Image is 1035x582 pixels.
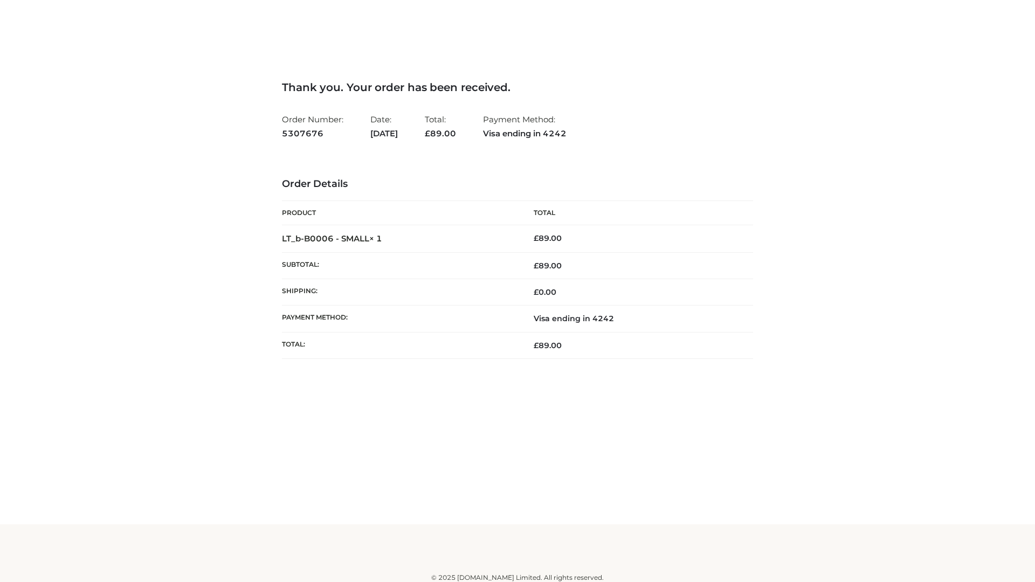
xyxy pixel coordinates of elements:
h3: Thank you. Your order has been received. [282,81,753,94]
li: Total: [425,110,456,143]
span: £ [534,261,539,271]
span: 89.00 [534,261,562,271]
th: Product [282,201,517,225]
span: £ [534,341,539,350]
strong: [DATE] [370,127,398,141]
th: Payment method: [282,306,517,332]
span: £ [425,128,430,138]
th: Total [517,201,753,225]
strong: LT_b-B0006 - SMALL [282,233,382,244]
span: £ [534,233,539,243]
th: Shipping: [282,279,517,306]
li: Payment Method: [483,110,567,143]
li: Date: [370,110,398,143]
bdi: 0.00 [534,287,556,297]
h3: Order Details [282,178,753,190]
strong: 5307676 [282,127,343,141]
strong: Visa ending in 4242 [483,127,567,141]
th: Subtotal: [282,252,517,279]
td: Visa ending in 4242 [517,306,753,332]
bdi: 89.00 [534,233,562,243]
span: 89.00 [425,128,456,138]
span: 89.00 [534,341,562,350]
span: £ [534,287,539,297]
li: Order Number: [282,110,343,143]
strong: × 1 [369,233,382,244]
th: Total: [282,332,517,358]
